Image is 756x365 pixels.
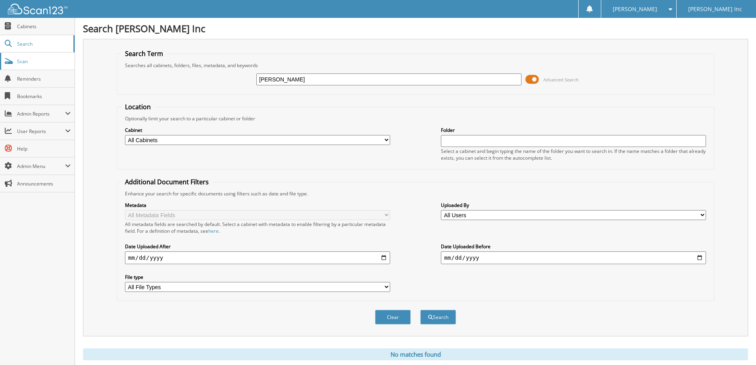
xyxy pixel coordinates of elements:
[8,4,67,14] img: scan123-logo-white.svg
[125,127,390,133] label: Cabinet
[83,348,748,360] div: No matches found
[688,7,742,12] span: [PERSON_NAME] Inc
[121,178,213,186] legend: Additional Document Filters
[121,190,710,197] div: Enhance your search for specific documents using filters such as date and file type.
[17,180,71,187] span: Announcements
[125,274,390,280] label: File type
[208,228,219,234] a: here
[441,148,706,161] div: Select a cabinet and begin typing the name of the folder you want to search in. If the name match...
[17,58,71,65] span: Scan
[613,7,657,12] span: [PERSON_NAME]
[17,128,65,135] span: User Reports
[17,163,65,170] span: Admin Menu
[17,93,71,100] span: Bookmarks
[441,202,706,209] label: Uploaded By
[121,102,155,111] legend: Location
[441,243,706,250] label: Date Uploaded Before
[17,110,65,117] span: Admin Reports
[375,310,411,324] button: Clear
[716,327,756,365] iframe: Chat Widget
[125,243,390,250] label: Date Uploaded After
[441,251,706,264] input: end
[125,251,390,264] input: start
[125,221,390,234] div: All metadata fields are searched by default. Select a cabinet with metadata to enable filtering b...
[17,23,71,30] span: Cabinets
[121,49,167,58] legend: Search Term
[17,41,69,47] span: Search
[420,310,456,324] button: Search
[121,115,710,122] div: Optionally limit your search to a particular cabinet or folder
[17,145,71,152] span: Help
[543,77,579,83] span: Advanced Search
[17,75,71,82] span: Reminders
[441,127,706,133] label: Folder
[83,22,748,35] h1: Search [PERSON_NAME] Inc
[125,202,390,209] label: Metadata
[121,62,710,69] div: Searches all cabinets, folders, files, metadata, and keywords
